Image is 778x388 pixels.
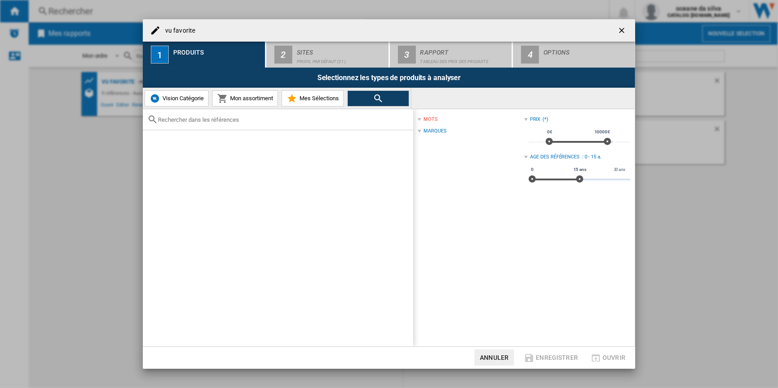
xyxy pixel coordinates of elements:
[617,26,628,37] ng-md-icon: getI18NText('BUTTONS.CLOSE_DIALOG')
[572,166,588,173] span: 15 ans
[143,42,266,68] button: 1 Produits
[513,42,635,68] button: 4 Options
[228,95,273,102] span: Mon assortiment
[546,128,554,136] span: 0€
[151,46,169,64] div: 1
[582,153,630,161] div: : 0 - 15 a.
[150,93,160,104] img: wiser-icon-blue.png
[474,350,514,366] button: Annuler
[297,95,339,102] span: Mes Sélections
[420,45,509,55] div: Rapport
[530,166,535,173] span: 0
[543,45,632,55] div: Options
[173,45,261,55] div: Produits
[521,46,539,64] div: 4
[420,55,509,64] div: Tableau des prix des produits
[423,116,438,123] div: mots
[145,90,209,107] button: Vision Catégorie
[390,42,513,68] button: 3 Rapport Tableau des prix des produits
[614,21,632,39] button: getI18NText('BUTTONS.CLOSE_DIALOG')
[212,90,278,107] button: Mon assortiment
[266,42,389,68] button: 2 Sites Profil par défaut (21)
[593,128,611,136] span: 10000€
[161,26,195,35] h4: vu favorite
[274,46,292,64] div: 2
[143,68,635,88] div: Selectionnez les types de produits à analyser
[530,153,580,161] div: Age des références
[282,90,344,107] button: Mes Sélections
[160,95,204,102] span: Vision Catégorie
[398,46,416,64] div: 3
[603,354,625,361] span: Ouvrir
[297,45,385,55] div: Sites
[297,55,385,64] div: Profil par défaut (21)
[536,354,578,361] span: Enregistrer
[158,116,409,123] input: Rechercher dans les références
[423,128,446,135] div: Marques
[521,350,581,366] button: Enregistrer
[588,350,628,366] button: Ouvrir
[530,116,541,123] div: Prix
[612,166,627,173] span: 30 ans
